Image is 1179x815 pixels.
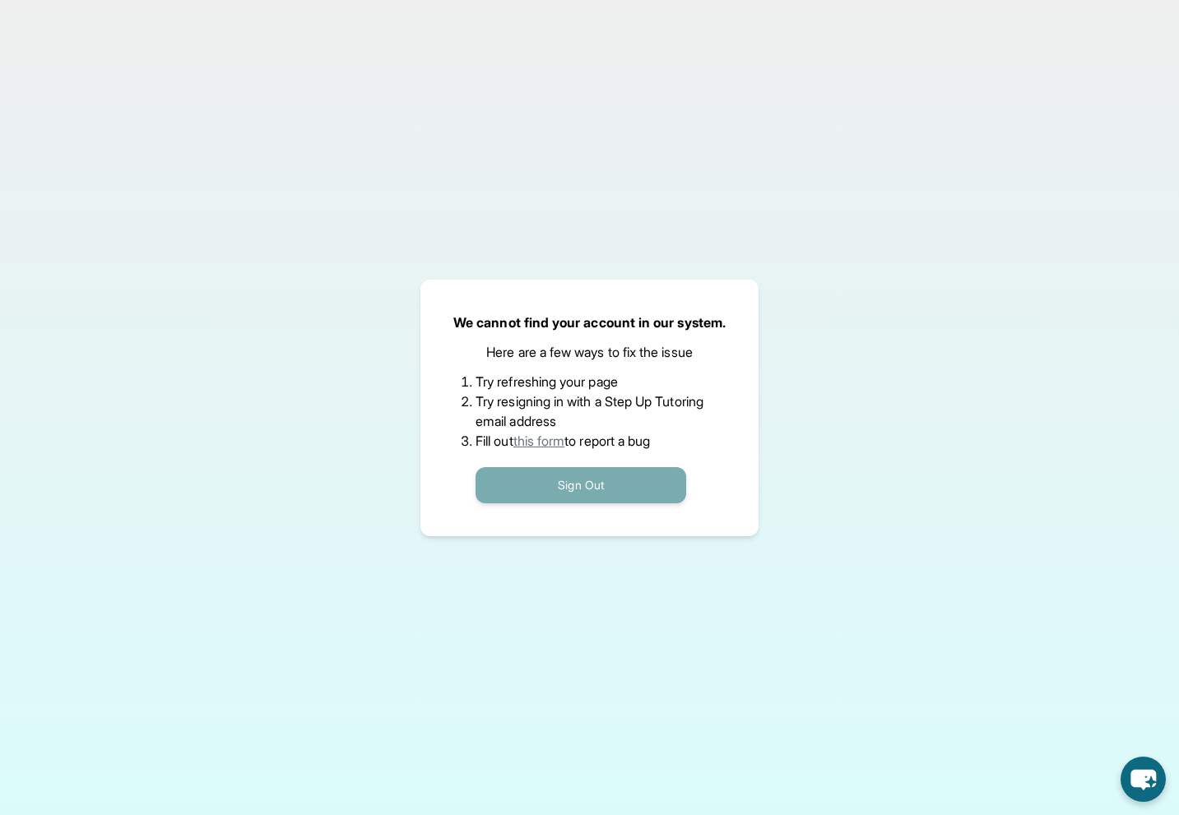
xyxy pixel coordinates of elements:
[513,433,565,449] a: this form
[1121,757,1166,802] button: chat-button
[486,342,693,362] p: Here are a few ways to fix the issue
[476,391,703,431] li: Try resigning in with a Step Up Tutoring email address
[476,467,686,503] button: Sign Out
[476,372,703,391] li: Try refreshing your page
[453,313,726,332] p: We cannot find your account in our system.
[476,431,703,451] li: Fill out to report a bug
[476,476,686,493] a: Sign Out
